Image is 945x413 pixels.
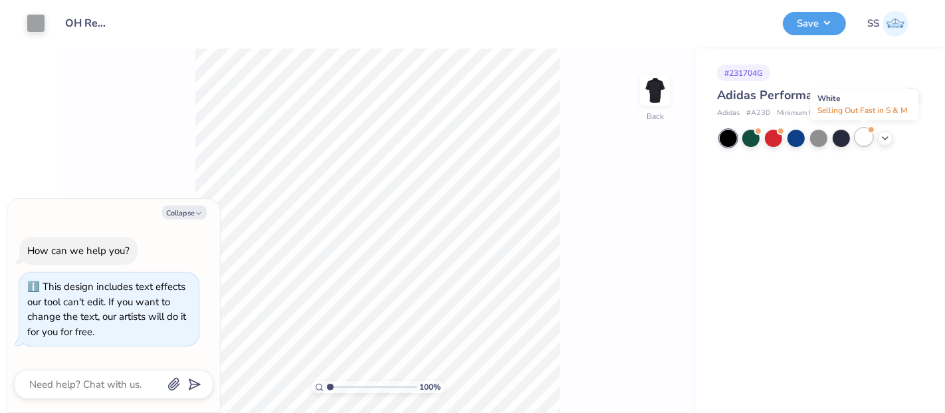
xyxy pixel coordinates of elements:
[55,10,120,37] input: Untitled Design
[867,11,908,37] a: SS
[27,244,130,257] div: How can we help you?
[867,16,879,31] span: SS
[162,206,207,219] button: Collapse
[810,89,918,120] div: White
[647,110,664,122] div: Back
[717,65,770,81] div: # 231704G
[817,105,907,116] span: Selling Out Fast in S & M
[717,87,898,103] span: Adidas Performance Sport Shirt
[642,77,669,104] img: Back
[777,108,843,119] span: Minimum Order: 12 +
[746,108,770,119] span: # A230
[783,12,846,35] button: Save
[883,11,908,37] img: Shashank S Sharma
[420,381,441,393] span: 100 %
[717,108,740,119] span: Adidas
[27,280,186,339] div: This design includes text effects our tool can't edit. If you want to change the text, our artist...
